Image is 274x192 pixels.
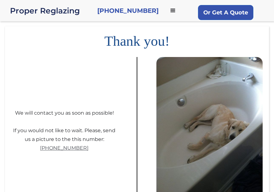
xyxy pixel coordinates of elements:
div: We will contact you as soon as possible! If you would not like to wait. Please, send us a picture... [11,104,118,144]
a: home [10,6,92,15]
a: [PHONE_NUMBER] [40,144,89,153]
div: Proper Reglazing [10,6,92,15]
div: menu [164,1,182,20]
h1: Thank you! [5,26,269,51]
a: Or Get A Quote [198,5,253,20]
a: [PHONE_NUMBER] [97,6,159,15]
